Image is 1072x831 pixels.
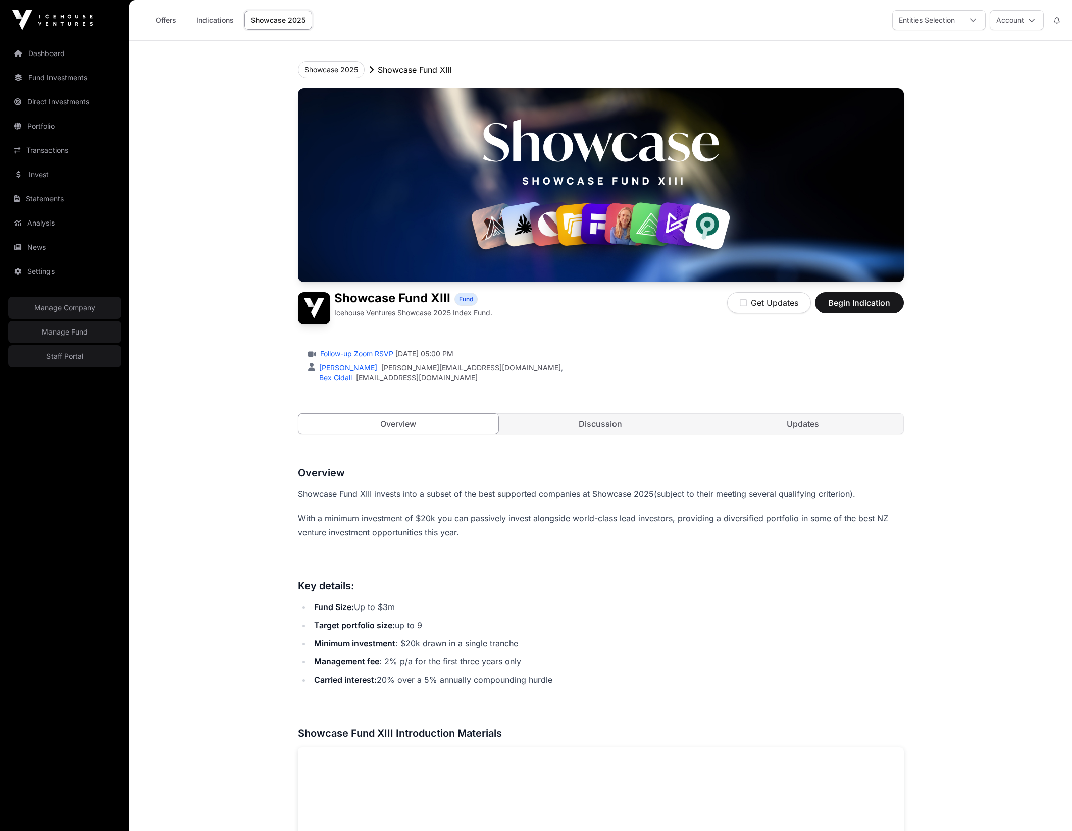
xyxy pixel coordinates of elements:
[298,88,904,282] img: Showcase Fund XIII
[298,292,330,324] img: Showcase Fund XIII
[459,295,473,303] span: Fund
[500,414,701,434] a: Discussion
[8,42,121,65] a: Dashboard
[314,638,395,648] strong: Minimum investment
[395,349,453,359] span: [DATE] 05:00 PM
[8,260,121,283] a: Settings
[8,163,121,186] a: Invest
[334,308,492,318] p: Icehouse Ventures Showcase 2025 Index Fund.
[311,600,904,614] li: Up to $3m
[298,61,365,78] button: Showcase 2025
[190,11,240,30] a: Indications
[8,321,121,343] a: Manage Fund
[317,363,377,372] a: [PERSON_NAME]
[8,236,121,258] a: News
[8,297,121,319] a: Manage Company
[145,11,186,30] a: Offers
[314,602,354,612] strong: Fund Size:
[815,302,904,312] a: Begin Indication
[298,487,904,501] p: (subject to their meeting several qualifying criterion).
[8,139,121,161] a: Transactions
[828,297,891,309] span: Begin Indication
[815,292,904,313] button: Begin Indication
[311,636,904,650] li: : $20k drawn in a single tranche
[318,349,393,359] a: Follow-up Zoom RSVP
[8,212,121,234] a: Analysis
[990,10,1044,30] button: Account
[298,511,904,539] p: With a minimum investment of $20k you can passively invest alongside world-class lead investors, ...
[244,11,312,30] a: Showcase 2025
[334,292,450,306] h1: Showcase Fund XIII
[317,373,352,382] a: Bex Gidall
[8,345,121,367] a: Staff Portal
[893,11,961,30] div: Entities Selection
[381,363,561,373] a: [PERSON_NAME][EMAIL_ADDRESS][DOMAIN_NAME]
[298,413,499,434] a: Overview
[311,673,904,687] li: 20% over a 5% annually compounding hurdle
[8,188,121,210] a: Statements
[298,489,654,499] span: Showcase Fund XIII invests into a subset of the best supported companies at Showcase 2025
[314,620,395,630] strong: Target portfolio size:
[703,414,903,434] a: Updates
[298,725,904,741] h3: Showcase Fund XIII Introduction Materials
[8,115,121,137] a: Portfolio
[8,67,121,89] a: Fund Investments
[12,10,93,30] img: Icehouse Ventures Logo
[298,465,904,481] h3: Overview
[314,675,377,685] strong: Carried interest:
[311,654,904,669] li: : 2% p/a for the first three years only
[311,618,904,632] li: up to 9
[378,64,451,76] p: Showcase Fund XIII
[314,656,379,667] strong: Management fee
[8,91,121,113] a: Direct Investments
[298,578,904,594] h3: Key details:
[727,292,811,313] button: Get Updates
[317,363,563,373] div: ,
[356,373,478,383] a: [EMAIL_ADDRESS][DOMAIN_NAME]
[298,414,903,434] nav: Tabs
